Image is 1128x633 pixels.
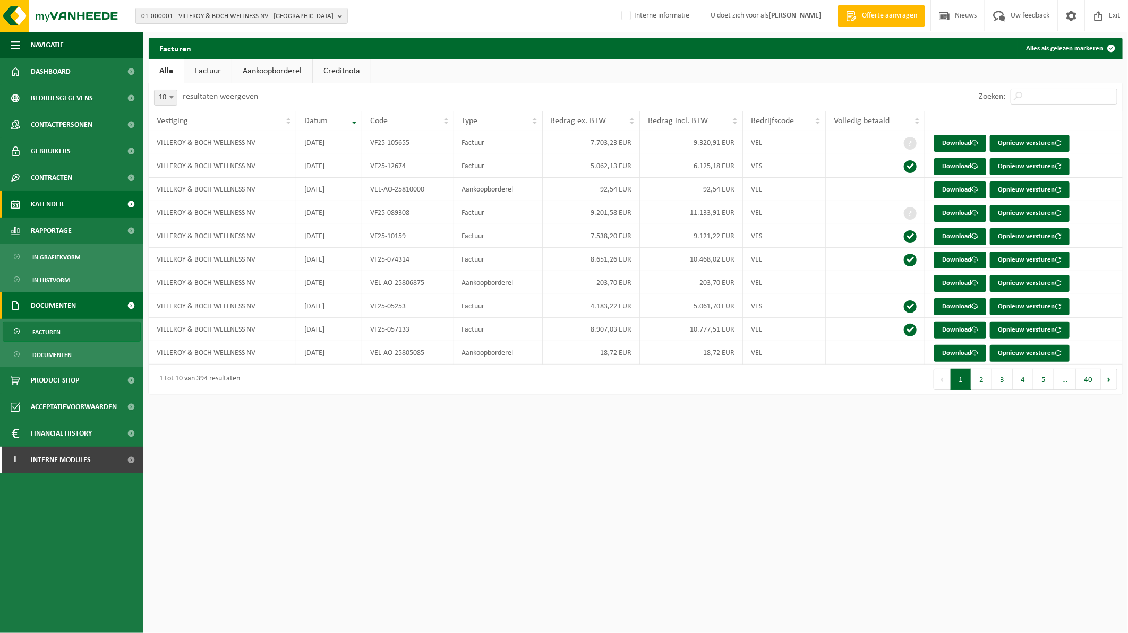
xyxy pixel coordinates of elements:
button: Alles als gelezen markeren [1018,38,1122,59]
a: Download [934,181,986,198]
td: VF25-089308 [362,201,454,224]
span: 10 [155,90,177,105]
td: VEL [743,318,826,341]
span: Product Shop [31,367,79,394]
td: Factuur [454,224,543,248]
td: 6.125,18 EUR [640,154,743,178]
button: 4 [1013,369,1033,390]
td: VILLEROY & BOCH WELLNESS NV [149,224,296,248]
td: VILLEROY & BOCH WELLNESS NV [149,178,296,201]
td: VILLEROY & BOCH WELLNESS NV [149,294,296,318]
span: Bedrijfsgegevens [31,85,93,111]
span: Financial History [31,420,92,447]
td: 9.121,22 EUR [640,224,743,248]
td: [DATE] [296,178,362,201]
span: Dashboard [31,58,71,85]
td: VES [743,224,826,248]
a: Facturen [3,322,141,342]
span: Navigatie [31,32,64,58]
a: Documenten [3,344,141,365]
td: 18,72 EUR [640,341,743,365]
td: VILLEROY & BOCH WELLNESS NV [149,271,296,294]
button: Opnieuw versturen [990,298,1070,315]
td: VILLEROY & BOCH WELLNESS NV [149,131,296,154]
button: Opnieuw versturen [990,205,1070,222]
a: Download [934,252,986,268]
button: 01-000001 - VILLEROY & BOCH WELLNESS NV - [GEOGRAPHIC_DATA] [135,8,348,24]
a: Factuur [184,59,232,83]
a: Download [934,135,986,152]
td: Aankoopborderel [454,271,543,294]
td: [DATE] [296,318,362,341]
span: In grafiekvorm [32,247,80,267]
td: VEL [743,248,826,271]
td: VEL [743,271,826,294]
td: 92,54 EUR [640,178,743,201]
span: Gebruikers [31,138,71,164]
button: Opnieuw versturen [990,252,1070,268]
button: 1 [951,369,971,390]
button: 5 [1033,369,1054,390]
td: [DATE] [296,154,362,178]
a: Creditnota [313,59,371,83]
span: Type [462,117,478,125]
span: Code [370,117,388,125]
span: 01-000001 - VILLEROY & BOCH WELLNESS NV - [GEOGRAPHIC_DATA] [141,8,334,24]
td: 10.468,02 EUR [640,248,743,271]
button: 2 [971,369,992,390]
td: VEL-AO-25806875 [362,271,454,294]
td: 7.538,20 EUR [543,224,640,248]
td: [DATE] [296,224,362,248]
a: Download [934,228,986,245]
td: [DATE] [296,201,362,224]
span: Documenten [31,292,76,319]
a: Offerte aanvragen [838,5,925,27]
span: Bedrag incl. BTW [648,117,708,125]
td: VILLEROY & BOCH WELLNESS NV [149,248,296,271]
a: Download [934,205,986,222]
td: VEL-AO-25810000 [362,178,454,201]
td: 18,72 EUR [543,341,640,365]
span: Datum [304,117,328,125]
a: Download [934,298,986,315]
span: Rapportage [31,218,72,244]
button: Previous [934,369,951,390]
div: 1 tot 10 van 394 resultaten [154,370,240,389]
td: Factuur [454,201,543,224]
td: Factuur [454,154,543,178]
td: 5.062,13 EUR [543,154,640,178]
span: Offerte aanvragen [859,11,920,21]
h2: Facturen [149,38,202,58]
button: Opnieuw versturen [990,158,1070,175]
span: Facturen [32,322,61,342]
td: VF25-12674 [362,154,454,178]
button: 40 [1076,369,1101,390]
label: Interne informatie [619,8,689,24]
td: VF25-10159 [362,224,454,248]
span: I [11,447,20,473]
button: Opnieuw versturen [990,228,1070,245]
td: [DATE] [296,294,362,318]
span: Kalender [31,191,64,218]
label: Zoeken: [979,93,1005,101]
span: 10 [154,90,177,106]
td: [DATE] [296,271,362,294]
td: 203,70 EUR [543,271,640,294]
td: VEL [743,131,826,154]
td: VILLEROY & BOCH WELLNESS NV [149,201,296,224]
a: Download [934,322,986,339]
a: Aankoopborderel [232,59,312,83]
span: … [1054,369,1076,390]
a: Download [934,158,986,175]
button: Opnieuw versturen [990,181,1070,198]
td: VEL [743,178,826,201]
td: [DATE] [296,341,362,365]
td: Factuur [454,294,543,318]
label: resultaten weergeven [183,92,258,101]
td: Aankoopborderel [454,341,543,365]
td: VF25-057133 [362,318,454,341]
button: Opnieuw versturen [990,135,1070,152]
span: Bedrag ex. BTW [551,117,606,125]
td: VF25-074314 [362,248,454,271]
td: 11.133,91 EUR [640,201,743,224]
